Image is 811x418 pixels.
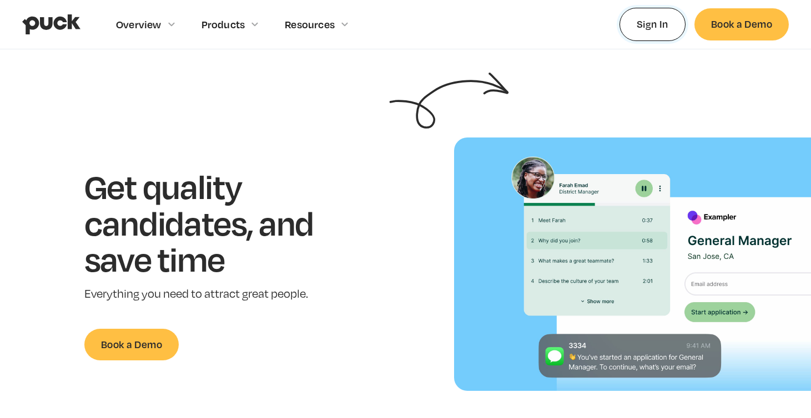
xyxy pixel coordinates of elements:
[84,286,348,302] p: Everything you need to attract great people.
[619,8,686,40] a: Sign In
[202,18,245,30] div: Products
[84,168,348,277] h1: Get quality candidates, and save time
[285,18,335,30] div: Resources
[84,329,179,360] a: Book a Demo
[116,18,162,30] div: Overview
[694,8,789,40] a: Book a Demo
